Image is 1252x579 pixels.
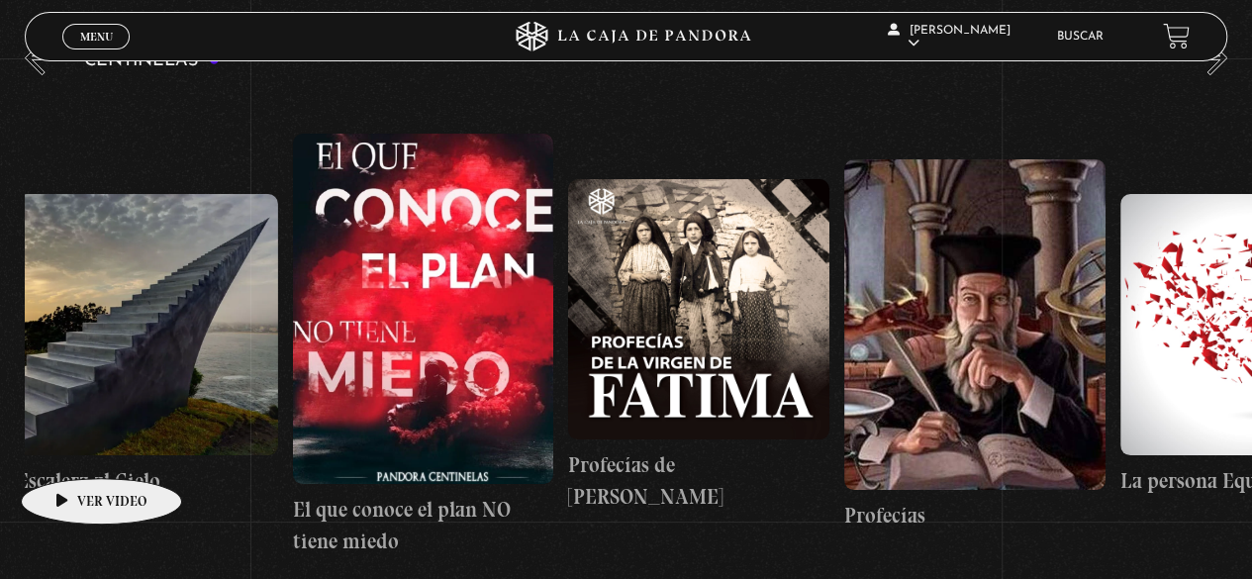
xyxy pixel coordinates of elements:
[568,449,829,512] h4: Profecías de [PERSON_NAME]
[17,465,278,497] h4: Escalera al Cielo
[888,25,1011,49] span: [PERSON_NAME]
[73,47,120,60] span: Cerrar
[1057,31,1104,43] a: Buscar
[25,41,59,75] button: Previous
[80,31,113,43] span: Menu
[844,500,1106,531] h4: Profecías
[293,494,554,556] h4: El que conoce el plan NO tiene miedo
[1193,41,1227,75] button: Next
[1163,23,1190,49] a: View your shopping cart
